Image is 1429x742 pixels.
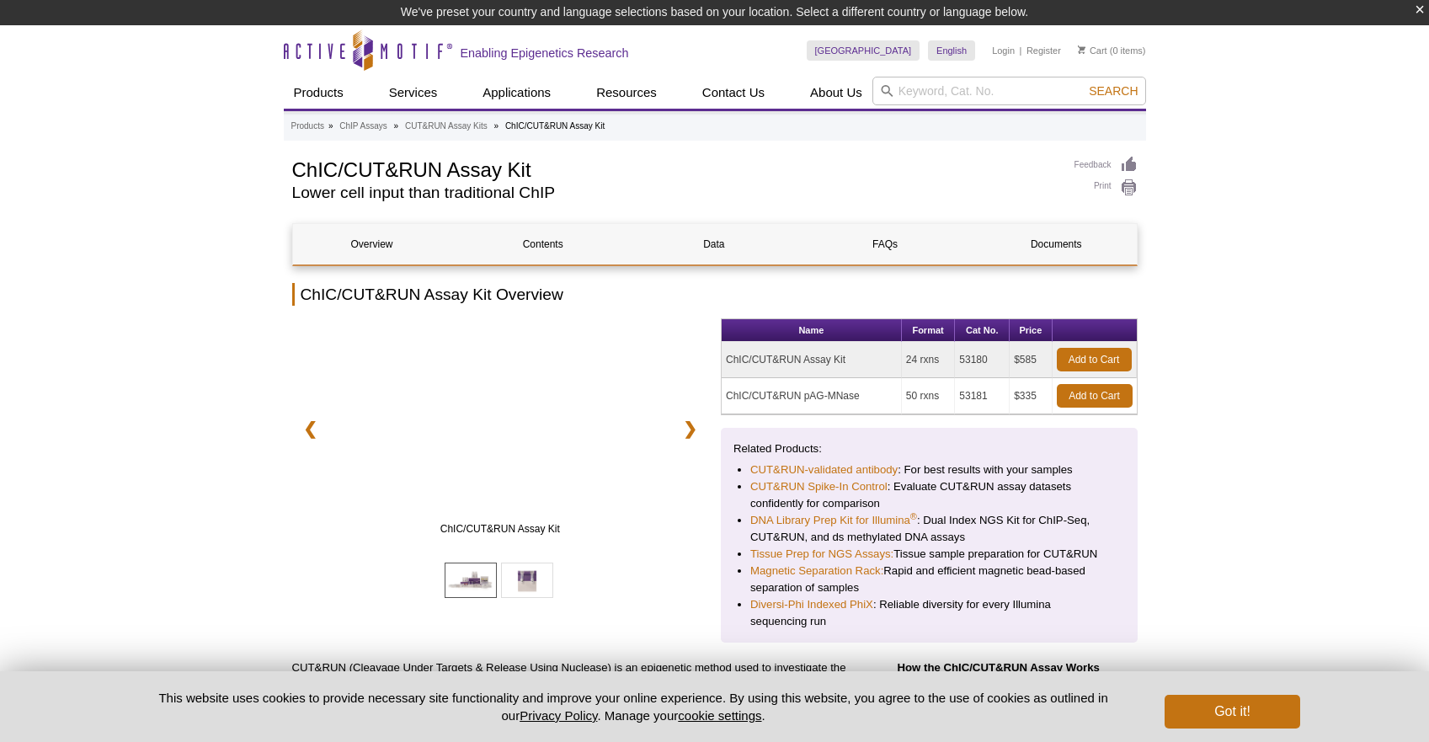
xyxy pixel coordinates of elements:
a: CUT&RUN-validated antibody [750,462,898,478]
a: Feedback [1074,156,1138,174]
a: Cart [1078,45,1107,56]
td: 53180 [955,342,1010,378]
input: Keyword, Cat. No. [872,77,1146,105]
button: Search [1084,83,1143,99]
li: (0 items) [1078,40,1146,61]
li: Tissue sample preparation for CUT&RUN [750,546,1108,563]
a: ❮ [292,409,328,448]
a: DNA Library Prep Kit for Illumina® [750,512,917,529]
strong: How the ChIC/CUT&RUN Assay Works [897,661,1099,674]
a: Products [291,119,324,134]
a: CUT&RUN Spike-In Control [750,478,888,495]
a: Login [992,45,1015,56]
td: ChIC/CUT&RUN pAG-MNase [722,378,902,414]
li: » [394,121,399,131]
th: Cat No. [955,319,1010,342]
p: Related Products: [733,440,1125,457]
td: 50 rxns [902,378,955,414]
a: Print [1074,179,1138,197]
button: cookie settings [678,708,761,723]
span: ChIC/CUT&RUN Assay Kit [333,520,667,537]
a: English [928,40,975,61]
span: Search [1089,84,1138,98]
a: Tissue Prep for NGS Assays: [750,546,893,563]
h2: Enabling Epigenetics Research [461,45,629,61]
a: Data [635,224,793,264]
th: Name [722,319,902,342]
td: 24 rxns [902,342,955,378]
a: Overview [293,224,451,264]
a: Diversi-Phi Indexed PhiX [750,596,873,613]
a: [GEOGRAPHIC_DATA] [807,40,920,61]
th: Price [1010,319,1052,342]
li: » [494,121,499,131]
a: Contact Us [692,77,775,109]
img: Your Cart [1078,45,1085,54]
a: Documents [977,224,1135,264]
h2: ChIC/CUT&RUN Assay Kit Overview [292,283,1138,306]
a: Privacy Policy [520,708,597,723]
td: $335 [1010,378,1052,414]
li: : For best results with your samples [750,462,1108,478]
a: Magnetic Separation Rack: [750,563,883,579]
a: Add to Cart [1057,384,1133,408]
li: | [1020,40,1022,61]
a: Add to Cart [1057,348,1132,371]
a: Register [1026,45,1061,56]
li: : Reliable diversity for every Illumina sequencing run [750,596,1108,630]
a: Contents [464,224,622,264]
a: Resources [586,77,667,109]
th: Format [902,319,955,342]
a: Services [379,77,448,109]
a: Products [284,77,354,109]
button: Got it! [1165,695,1299,729]
h1: ChIC/CUT&RUN Assay Kit [292,156,1058,181]
a: CUT&RUN Assay Kits [405,119,488,134]
td: 53181 [955,378,1010,414]
a: ChIP Assays [339,119,387,134]
a: Applications [472,77,561,109]
li: : Dual Index NGS Kit for ChIP-Seq, CUT&RUN, and ds methylated DNA assays [750,512,1108,546]
td: $585 [1010,342,1052,378]
li: : Evaluate CUT&RUN assay datasets confidently for comparison [750,478,1108,512]
sup: ® [910,511,917,521]
a: About Us [800,77,872,109]
td: ChIC/CUT&RUN Assay Kit [722,342,902,378]
a: FAQs [806,224,964,264]
li: » [328,121,333,131]
p: This website uses cookies to provide necessary site functionality and improve your online experie... [130,689,1138,724]
li: ChIC/CUT&RUN Assay Kit [505,121,605,131]
li: Rapid and efficient magnetic bead-based separation of samples [750,563,1108,596]
a: ❯ [672,409,708,448]
h2: Lower cell input than traditional ChIP [292,185,1058,200]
